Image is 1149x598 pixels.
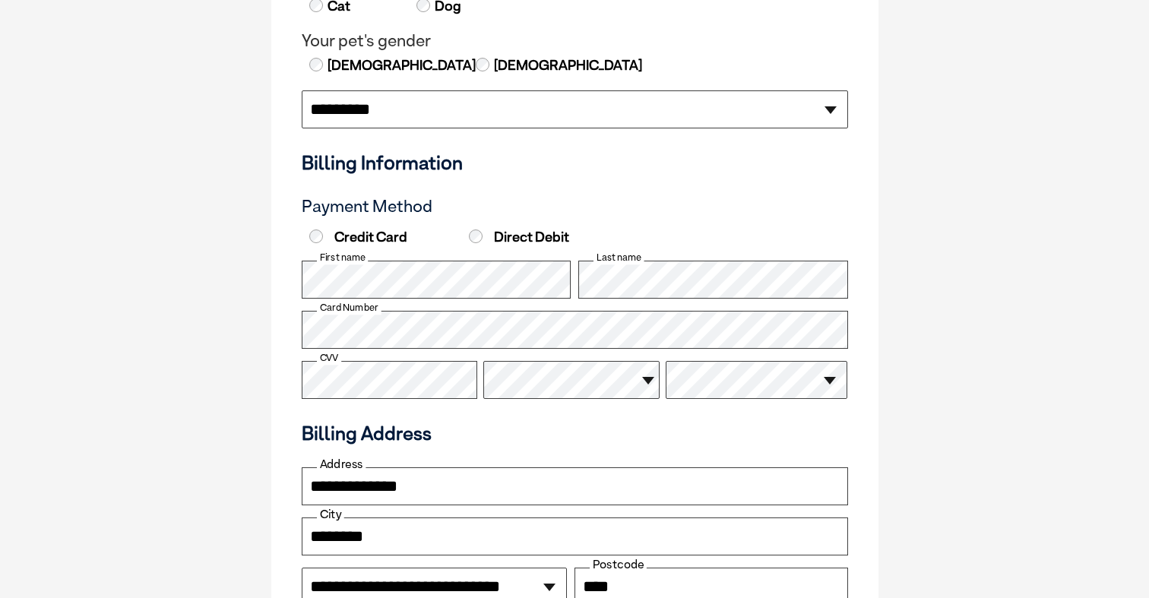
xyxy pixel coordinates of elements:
label: [DEMOGRAPHIC_DATA] [492,55,642,75]
label: Card Number [317,301,381,315]
input: Credit Card [309,229,323,243]
label: First name [317,251,368,264]
label: Address [317,457,366,471]
label: CVV [317,351,341,365]
label: Postcode [590,558,647,571]
label: [DEMOGRAPHIC_DATA] [326,55,476,75]
label: Direct Debit [465,229,622,245]
h3: Billing Address [302,422,848,445]
h3: Payment Method [302,197,848,217]
label: Last name [593,251,644,264]
h3: Billing Information [302,151,848,174]
legend: Your pet's gender [302,31,848,51]
label: City [317,508,344,521]
label: Credit Card [305,229,462,245]
input: Direct Debit [469,229,483,243]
